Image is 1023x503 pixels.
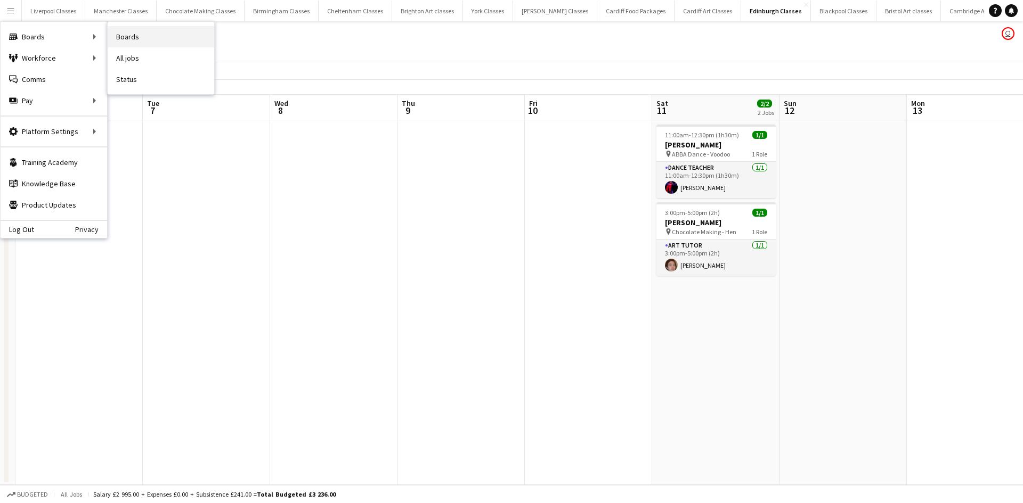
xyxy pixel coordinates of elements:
a: Status [108,69,214,90]
button: Cambridge Art Classes [941,1,1019,21]
span: Chocolate Making - Hen [672,228,736,236]
span: Tue [147,98,159,108]
span: 3:00pm-5:00pm (2h) [665,209,720,217]
span: 1/1 [752,209,767,217]
app-card-role: Dance Teacher1/111:00am-12:30pm (1h30m)[PERSON_NAME] [656,162,776,198]
span: All jobs [59,490,84,498]
button: [PERSON_NAME] Classes [513,1,597,21]
span: 8 [273,104,288,117]
a: Boards [108,26,214,47]
button: Edinburgh Classes [741,1,811,21]
a: Knowledge Base [1,173,107,194]
button: Blackpool Classes [811,1,876,21]
span: 10 [527,104,538,117]
a: All jobs [108,47,214,69]
span: 11 [655,104,668,117]
a: Comms [1,69,107,90]
span: Sat [656,98,668,108]
span: 1 Role [752,150,767,158]
app-user-avatar: VOSH Limited [1002,27,1014,40]
button: Birmingham Classes [245,1,319,21]
h3: [PERSON_NAME] [656,140,776,150]
span: 12 [782,104,797,117]
div: Boards [1,26,107,47]
app-job-card: 3:00pm-5:00pm (2h)1/1[PERSON_NAME] Chocolate Making - Hen1 RoleArt Tutor1/13:00pm-5:00pm (2h)[PER... [656,202,776,276]
div: Platform Settings [1,121,107,142]
button: Budgeted [5,489,50,500]
span: Sun [784,98,797,108]
div: 2 Jobs [758,109,774,117]
span: 1/1 [752,131,767,139]
span: Total Budgeted £3 236.00 [257,490,336,498]
button: York Classes [463,1,513,21]
button: Cardiff Food Packages [597,1,675,21]
button: Manchester Classes [85,1,157,21]
span: 1 Role [752,228,767,236]
a: Product Updates [1,194,107,216]
span: Budgeted [17,491,48,498]
div: Pay [1,90,107,111]
span: Wed [274,98,288,108]
span: 11:00am-12:30pm (1h30m) [665,131,739,139]
app-card-role: Art Tutor1/13:00pm-5:00pm (2h)[PERSON_NAME] [656,240,776,276]
button: Cardiff Art Classes [675,1,741,21]
div: Salary £2 995.00 + Expenses £0.00 + Subsistence £241.00 = [93,490,336,498]
span: Mon [911,98,925,108]
div: Workforce [1,47,107,69]
span: 9 [400,104,415,117]
app-job-card: 11:00am-12:30pm (1h30m)1/1[PERSON_NAME] ABBA Dance - Voodoo1 RoleDance Teacher1/111:00am-12:30pm ... [656,125,776,198]
span: 2/2 [757,100,772,108]
span: 7 [145,104,159,117]
span: ABBA Dance - Voodoo [672,150,730,158]
h3: [PERSON_NAME] [656,218,776,227]
button: Chocolate Making Classes [157,1,245,21]
span: Fri [529,98,538,108]
button: Bristol Art classes [876,1,941,21]
a: Training Academy [1,152,107,173]
span: Thu [402,98,415,108]
span: 13 [910,104,925,117]
a: Log Out [1,225,34,234]
button: Brighton Art classes [392,1,463,21]
button: Liverpool Classes [22,1,85,21]
button: Cheltenham Classes [319,1,392,21]
a: Privacy [75,225,107,234]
